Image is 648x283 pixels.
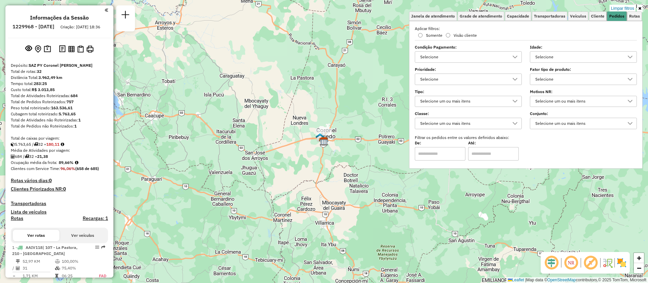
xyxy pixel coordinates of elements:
label: Prioridade: [415,66,522,73]
strong: SAZ PY Coronel [PERSON_NAME] [29,63,92,68]
label: Condição Pagamento: [415,44,522,50]
button: Logs desbloquear sessão [58,44,67,54]
span: Transportadoras [534,14,565,18]
h4: Clientes Priorizados NR: [11,186,108,192]
span: Veículos [570,14,586,18]
label: Fator tipo de produto: [530,66,637,73]
label: Motivos NR: [530,89,637,95]
label: Aplicar filtros: [411,26,641,32]
a: Rotas [11,216,23,221]
em: Média calculada utilizando a maior ocupação (%Peso ou %Cubagem) de cada rota da sessão. Rotas cro... [75,161,78,165]
span: | [525,278,526,282]
span: Cliente [591,14,604,18]
button: Painel de Sugestão [43,44,52,54]
strong: 5.763,65 [59,111,76,116]
i: Total de rotas [25,154,29,159]
span: 1 - [12,245,78,256]
label: Conjunto: [530,111,637,117]
button: Exibir sessão original [24,44,33,54]
span: Ocultar NR [563,255,579,271]
h4: Recargas: 1 [83,216,108,221]
a: Zoom in [634,253,644,263]
strong: 32 [37,69,42,74]
img: SAZ PY Coronel Oviedo [320,137,328,146]
strong: 21,38 [37,154,48,159]
div: Média de Atividades por viagem: [11,147,108,153]
td: 100,00% [61,258,92,265]
td: / [12,265,16,272]
td: 1,71 KM [22,273,55,279]
label: Idade: [530,44,637,50]
i: % de utilização do peso [55,259,60,263]
span: AAIV118 [26,245,43,250]
label: Classe: [415,111,522,117]
td: 52,97 KM [22,258,55,265]
div: Total de Atividades Roteirizadas: [11,93,108,99]
strong: 1 [74,123,77,129]
span: Pedidos [609,14,624,18]
strong: 757 [66,99,74,104]
span: Capacidade [507,14,529,18]
div: Distância Total: [11,75,108,81]
span: Clientes com Service Time: [11,166,60,171]
strong: 3.962,49 km [38,75,62,80]
img: TESTEO UDC [316,133,324,142]
a: Nova sessão e pesquisa [119,8,132,23]
strong: 0 [49,177,52,183]
strong: 684 [71,93,78,98]
td: = [12,273,16,279]
i: Total de Atividades [11,154,15,159]
button: Centralizar mapa no depósito ou ponto de apoio [33,44,43,54]
i: Cubagem total roteirizado [11,142,15,146]
i: Total de Atividades [16,266,20,270]
em: Rota exportada [101,245,105,249]
h4: Rotas vários dias: [11,178,108,183]
strong: 96,06% [60,166,75,171]
button: Visualizar relatório de Roteirização [67,44,76,53]
span: Exibir rótulo [583,255,599,271]
td: 75,40% [61,265,92,272]
a: Limpar filtros [610,5,636,12]
a: Leaflet [508,278,524,282]
i: Total de rotas [34,142,38,146]
div: Selecione um ou mais itens [533,118,624,129]
button: Ver rotas [13,230,59,241]
div: Total de Atividades não Roteirizadas: [11,117,108,123]
h4: Transportadoras [11,201,108,206]
div: Peso total roteirizado: [11,105,108,111]
h6: 1229968 - [DATE] [12,24,54,30]
div: Cubagem total roteirizado: [11,111,108,117]
img: Fluxo de ruas [602,257,613,268]
td: FAD [92,273,107,279]
strong: 283:25 [34,81,47,86]
span: + [637,254,641,262]
div: 5.763,65 / 32 = [11,141,108,147]
h4: Lista de veículos [11,209,108,215]
i: % de utilização da cubagem [55,266,60,270]
i: Meta Caixas/viagem: 197,70 Diferença: -17,59 [61,142,64,146]
span: Ocupação média da frota: [11,160,57,165]
strong: (658 de 685) [75,166,99,171]
i: Distância Total [16,259,20,263]
label: Filtrar os pedidos entre os valores definidos abaixo: [411,135,641,141]
div: Selecione [418,74,509,85]
button: Visualizar Romaneio [76,44,85,54]
a: Clique aqui para minimizar o painel [105,6,108,14]
button: Ver veículos [59,230,106,241]
em: Opções [95,245,99,249]
strong: 163.536,61 [51,105,73,110]
div: Depósito: [11,62,108,68]
span: Janela de atendimento [411,14,455,18]
div: 684 / 32 = [11,153,108,160]
span: | 107 - La Pastora, 210 - [GEOGRAPHIC_DATA] [12,245,78,256]
div: Selecione [533,52,624,62]
td: 31 [22,265,55,272]
i: Tempo total em rota [55,274,58,278]
div: Map data © contributors,© 2025 TomTom, Microsoft [506,277,648,283]
div: Selecione um ou mais itens [418,118,509,129]
a: Zoom out [634,263,644,273]
div: Total de Pedidos não Roteirizados: [11,123,108,129]
a: Ocultar filtros [637,5,643,12]
div: Total de caixas por viagem: [11,135,108,141]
